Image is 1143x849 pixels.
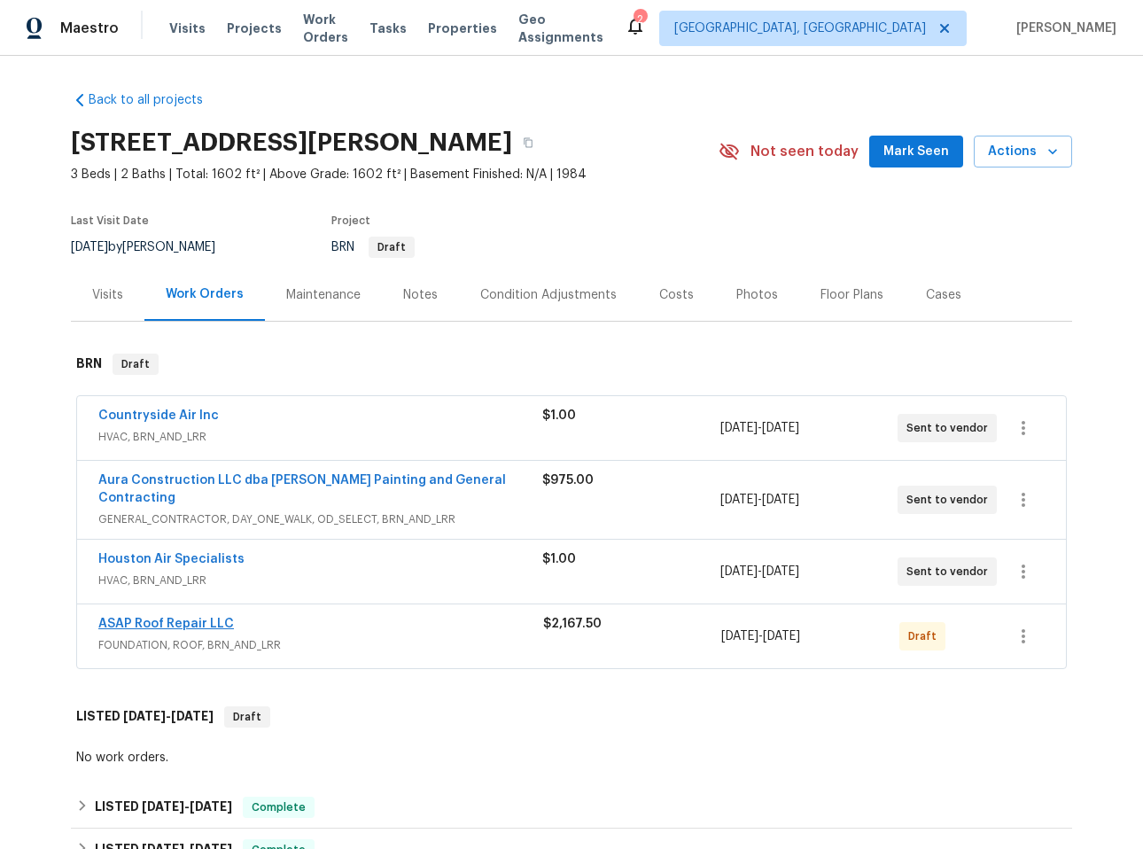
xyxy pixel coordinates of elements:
[403,286,438,304] div: Notes
[71,134,512,152] h2: [STREET_ADDRESS][PERSON_NAME]
[720,494,758,506] span: [DATE]
[659,286,694,304] div: Costs
[60,19,119,37] span: Maestro
[369,22,407,35] span: Tasks
[98,618,234,630] a: ASAP Roof Repair LLC
[98,428,542,446] span: HVAC, BRN_AND_LRR
[542,474,594,487] span: $975.00
[142,800,232,813] span: -
[674,19,926,37] span: [GEOGRAPHIC_DATA], [GEOGRAPHIC_DATA]
[720,419,799,437] span: -
[428,19,497,37] span: Properties
[71,689,1072,745] div: LISTED [DATE]-[DATE]Draft
[762,422,799,434] span: [DATE]
[720,563,799,580] span: -
[926,286,961,304] div: Cases
[98,572,542,589] span: HVAC, BRN_AND_LRR
[92,286,123,304] div: Visits
[71,91,241,109] a: Back to all projects
[76,354,102,375] h6: BRN
[123,710,214,722] span: -
[71,336,1072,393] div: BRN Draft
[721,630,758,643] span: [DATE]
[71,215,149,226] span: Last Visit Date
[98,409,219,422] a: Countryside Air Inc
[720,422,758,434] span: [DATE]
[883,141,949,163] span: Mark Seen
[1009,19,1116,37] span: [PERSON_NAME]
[286,286,361,304] div: Maintenance
[71,241,108,253] span: [DATE]
[303,11,348,46] span: Work Orders
[71,166,719,183] span: 3 Beds | 2 Baths | Total: 1602 ft² | Above Grade: 1602 ft² | Basement Finished: N/A | 1984
[988,141,1058,163] span: Actions
[98,553,245,565] a: Houston Air Specialists
[480,286,617,304] div: Condition Adjustments
[245,798,313,816] span: Complete
[906,491,995,509] span: Sent to vendor
[123,710,166,722] span: [DATE]
[869,136,963,168] button: Mark Seen
[721,627,800,645] span: -
[71,237,237,258] div: by [PERSON_NAME]
[518,11,603,46] span: Geo Assignments
[76,749,1067,767] div: No work orders.
[543,618,602,630] span: $2,167.50
[142,800,184,813] span: [DATE]
[370,242,413,253] span: Draft
[512,127,544,159] button: Copy Address
[906,419,995,437] span: Sent to vendor
[542,409,576,422] span: $1.00
[226,708,268,726] span: Draft
[762,565,799,578] span: [DATE]
[820,286,883,304] div: Floor Plans
[750,143,859,160] span: Not seen today
[114,355,157,373] span: Draft
[98,474,506,504] a: Aura Construction LLC dba [PERSON_NAME] Painting and General Contracting
[736,286,778,304] div: Photos
[98,510,542,528] span: GENERAL_CONTRACTOR, DAY_ONE_WALK, OD_SELECT, BRN_AND_LRR
[542,553,576,565] span: $1.00
[720,491,799,509] span: -
[227,19,282,37] span: Projects
[166,285,244,303] div: Work Orders
[906,563,995,580] span: Sent to vendor
[71,786,1072,829] div: LISTED [DATE]-[DATE]Complete
[76,706,214,728] h6: LISTED
[331,241,415,253] span: BRN
[974,136,1072,168] button: Actions
[169,19,206,37] span: Visits
[763,630,800,643] span: [DATE]
[95,797,232,818] h6: LISTED
[720,565,758,578] span: [DATE]
[634,11,646,28] div: 2
[908,627,944,645] span: Draft
[331,215,370,226] span: Project
[171,710,214,722] span: [DATE]
[98,636,543,654] span: FOUNDATION, ROOF, BRN_AND_LRR
[190,800,232,813] span: [DATE]
[762,494,799,506] span: [DATE]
